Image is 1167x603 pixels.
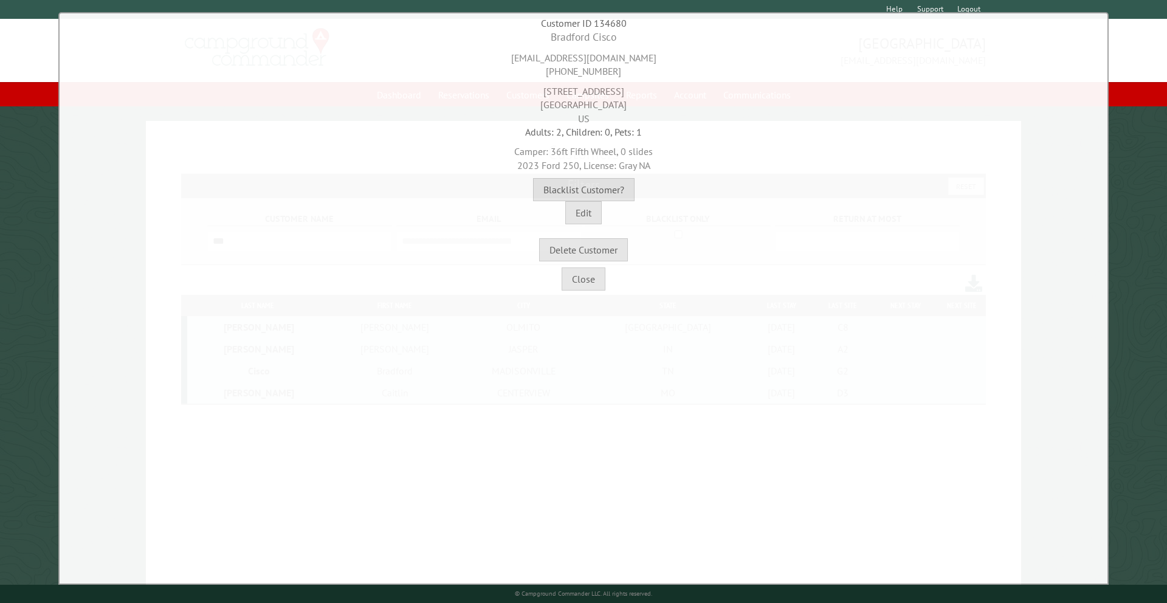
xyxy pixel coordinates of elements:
[565,201,602,224] button: Edit
[562,267,605,291] button: Close
[63,16,1104,30] div: Customer ID 134680
[515,590,652,598] small: © Campground Commander LLC. All rights reserved.
[517,159,650,171] span: 2023 Ford 250, License: Gray NA
[63,45,1104,78] div: [EMAIL_ADDRESS][DOMAIN_NAME] [PHONE_NUMBER]
[63,125,1104,139] div: Adults: 2, Children: 0, Pets: 1
[63,78,1104,125] div: [STREET_ADDRESS] [GEOGRAPHIC_DATA] US
[63,30,1104,45] div: Bradford Cisco
[539,238,628,261] button: Delete Customer
[533,178,635,201] button: Blacklist Customer?
[63,139,1104,172] div: Camper: 36ft Fifth Wheel, 0 slides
